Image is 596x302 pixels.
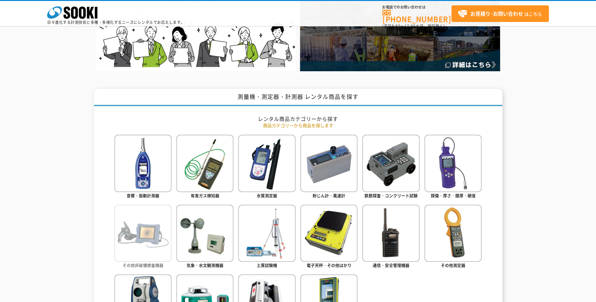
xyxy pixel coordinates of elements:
strong: お見積り･お問い合わせ [470,10,523,17]
a: お見積り･お問い合わせはこちら [451,5,549,22]
span: 有害ガス検知器 [191,192,219,198]
span: お電話でのお問い合わせは [382,5,451,9]
h1: 測量機・測定器・計測器 レンタル商品を探す [94,89,502,106]
a: 有害ガス検知器 [176,135,233,200]
a: その他非破壊検査機器 [114,205,172,270]
img: その他非破壊検査機器 [114,205,172,262]
span: 鉄筋探査・コンクリート試験 [364,192,418,198]
img: 気象・水文観測機器 [176,205,233,262]
span: その他非破壊検査機器 [123,262,163,268]
span: 8:50 [392,23,401,29]
img: 土質試験機 [238,205,295,262]
img: 水質測定器 [238,135,295,192]
span: 探傷・厚さ・膜厚・硬度 [431,192,476,198]
span: はこちら [458,9,542,19]
a: 音響・振動計測器 [114,135,172,200]
p: 商品カテゴリーから商品を探します [114,122,482,129]
img: 音響・振動計測器 [114,135,172,192]
img: 有害ガス検知器 [176,135,233,192]
span: その他測定器 [441,262,465,268]
a: 気象・水文観測機器 [176,205,233,270]
span: 17:30 [404,23,416,29]
a: その他測定器 [424,205,482,270]
span: 水質測定器 [257,192,277,198]
p: 日々進化する計測技術と多種・多様化するニーズにレンタルでお応えします。 [47,20,185,24]
a: [PHONE_NUMBER] [382,10,451,23]
img: 探傷・厚さ・膜厚・硬度 [424,135,482,192]
a: 粉じん計・風速計 [300,135,358,200]
span: 土質試験機 [257,262,277,268]
a: 電子天秤・その他はかり [300,205,358,270]
a: 通信・安全管理機器 [362,205,419,270]
img: 電子天秤・その他はかり [300,205,358,262]
img: 通信・安全管理機器 [362,205,419,262]
img: 粉じん計・風速計 [300,135,358,192]
a: 鉄筋探査・コンクリート試験 [362,135,419,200]
span: 気象・水文観測機器 [187,262,223,268]
span: 電子天秤・その他はかり [307,262,352,268]
a: 土質試験機 [238,205,295,270]
span: 粉じん計・風速計 [313,192,345,198]
img: その他測定器 [424,205,482,262]
a: 水質測定器 [238,135,295,200]
h2: レンタル商品カテゴリーから探す [114,116,482,122]
span: 音響・振動計測器 [127,192,159,198]
a: 探傷・厚さ・膜厚・硬度 [424,135,482,200]
span: 通信・安全管理機器 [373,262,409,268]
img: 鉄筋探査・コンクリート試験 [362,135,419,192]
span: (平日 ～ 土日、祝日除く) [382,23,445,29]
